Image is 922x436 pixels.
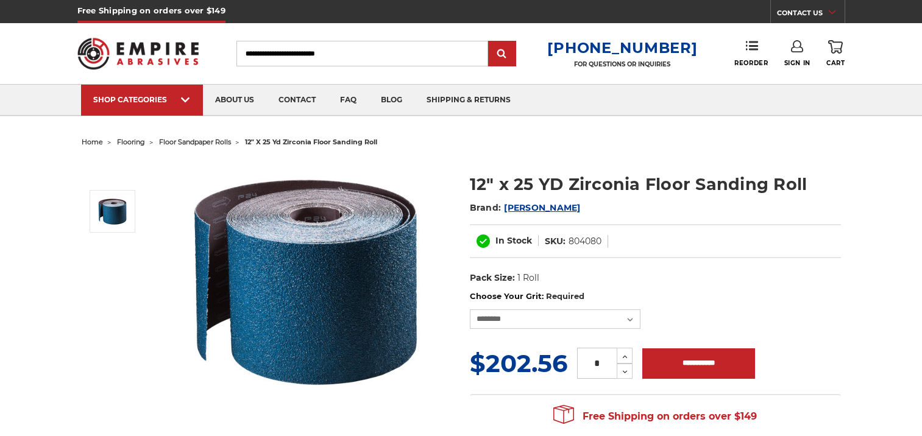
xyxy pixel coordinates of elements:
[245,138,377,146] span: 12" x 25 yd zirconia floor sanding roll
[470,272,515,284] dt: Pack Size:
[328,85,369,116] a: faq
[547,60,697,68] p: FOR QUESTIONS OR INQUIRIES
[186,160,430,401] img: Zirconia 12" x 25 YD Floor Sanding Roll
[734,59,768,67] span: Reorder
[369,85,414,116] a: blog
[470,172,841,196] h1: 12" x 25 YD Zirconia Floor Sanding Roll
[470,202,502,213] span: Brand:
[77,30,199,77] img: Empire Abrasives
[203,85,266,116] a: about us
[470,348,567,378] span: $202.56
[504,202,580,213] a: [PERSON_NAME]
[547,39,697,57] a: [PHONE_NUMBER]
[777,6,845,23] a: CONTACT US
[470,290,841,303] label: Choose Your Grit:
[117,138,145,146] a: flooring
[784,59,810,67] span: Sign In
[826,59,845,67] span: Cart
[159,138,231,146] a: floor sandpaper rolls
[495,235,532,246] span: In Stock
[734,40,768,66] a: Reorder
[553,404,757,429] span: Free Shipping on orders over $149
[93,95,191,104] div: SHOP CATEGORIES
[414,85,523,116] a: shipping & returns
[546,291,584,301] small: Required
[545,235,566,248] dt: SKU:
[266,85,328,116] a: contact
[569,235,601,248] dd: 804080
[490,42,514,66] input: Submit
[826,40,845,67] a: Cart
[82,138,103,146] a: home
[98,196,128,227] img: Zirconia 12" x 25 YD Floor Sanding Roll
[517,272,539,284] dd: 1 Roll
